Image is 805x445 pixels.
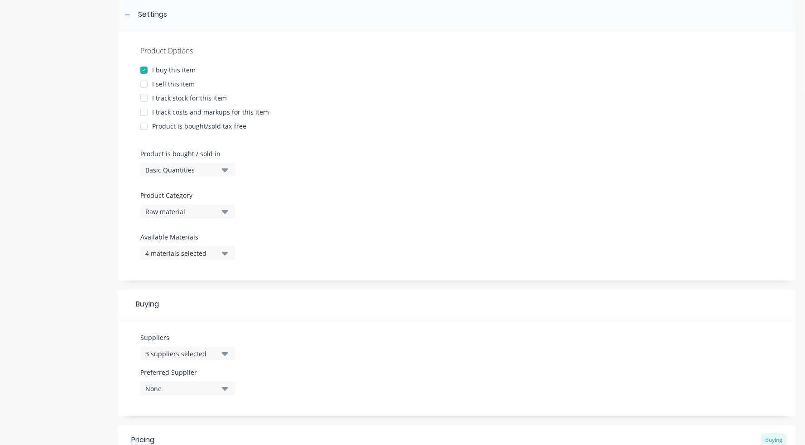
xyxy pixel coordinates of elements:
div: None [145,384,218,393]
div: Buying [118,290,796,319]
button: None [140,382,235,395]
div: Product Options [140,45,773,56]
div: Product is bought/sold tax-free [152,121,246,131]
div: Basic Quantities [145,165,218,175]
label: Product is bought / sold in [140,149,231,158]
label: Preferred Supplier [140,368,235,377]
label: Suppliers [140,333,235,342]
div: 3 suppliers selected [145,349,218,359]
button: Basic Quantities [140,163,235,177]
div: 4 materials selected [145,249,218,258]
button: Raw material [140,205,235,218]
div: Settings [138,9,167,20]
div: Raw material [145,207,218,216]
div: I track costs and markups for this item [152,107,269,117]
div: I sell this item [152,79,195,89]
button: 3 suppliers selected [140,347,235,360]
label: Product Category [140,191,231,200]
div: I buy this item [152,65,196,75]
button: 4 materials selected [140,246,235,260]
div: I track stock for this item [152,93,227,103]
label: Available Materials [140,232,235,242]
